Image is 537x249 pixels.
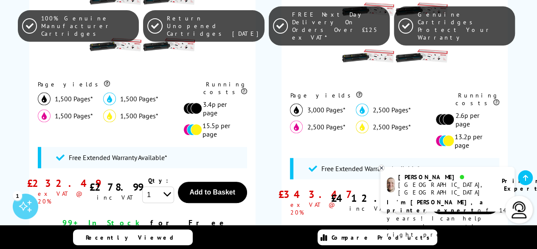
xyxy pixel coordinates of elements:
[387,177,395,192] img: ashley-livechat.png
[97,194,135,201] div: inc VAT
[356,103,368,116] img: cyan_icon.svg
[178,182,247,203] button: Add to Basket
[290,92,436,99] div: Page yields
[183,100,243,117] li: 3.4p per page
[38,92,51,105] img: black_icon.svg
[90,180,143,194] div: £278.99
[120,94,158,103] span: 1,500 Pages*
[148,177,168,184] span: Qty:
[398,173,491,181] div: [PERSON_NAME]
[120,112,158,120] span: 1,500 Pages*
[55,112,93,120] span: 1,500 Pages*
[387,198,486,214] b: I'm [PERSON_NAME], a printer expert
[331,192,406,205] div: £412.16
[167,14,260,37] span: Return Unopened Cartridges [DATE]
[398,181,491,196] div: [GEOGRAPHIC_DATA], [GEOGRAPHIC_DATA]
[183,121,243,138] li: 15.5p per page
[373,106,411,114] span: 2,500 Pages*
[332,234,434,241] span: Compare Products
[417,11,511,41] span: Genuine Cartridges Protect Your Warranty
[13,191,22,200] div: 1
[41,14,135,37] span: 100% Genuine Manufacturer Cartridges
[103,109,116,122] img: yellow_icon.svg
[55,94,93,103] span: 1,500 Pages*
[307,123,345,131] span: 2,500 Pages*
[436,92,499,107] div: Running costs
[73,229,193,245] a: Recently Viewed
[436,132,495,149] li: 13.2p per page
[321,164,419,173] span: Free Extended Warranty Available*
[292,11,385,41] span: FREE Next Day Delivery On Orders Over £125 ex VAT*
[356,120,368,133] img: yellow_icon.svg
[290,103,303,116] img: black_icon.svg
[38,190,90,205] div: ex VAT @ 20%
[278,188,354,201] div: £343.47
[436,111,495,128] li: 2.6p per page
[290,201,342,216] div: ex VAT @ 20%
[189,189,235,196] span: Add to Basket
[62,218,143,228] span: 99+ In Stock
[38,80,183,88] div: Page yields
[69,153,167,162] span: Free Extended Warranty Available*
[349,205,388,212] div: inc VAT
[307,106,345,114] span: 3,000 Pages*
[387,198,508,239] p: of 14 years! I can help you choose the right product
[86,234,182,241] span: Recently Viewed
[318,229,437,245] a: Compare Products
[27,177,100,190] div: £232.49
[511,201,528,218] img: user-headset-light.svg
[373,123,411,131] span: 2,500 Pages*
[38,109,51,122] img: magenta_icon.svg
[103,92,116,105] img: cyan_icon.svg
[290,120,303,133] img: magenta_icon.svg
[183,80,247,96] div: Running costs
